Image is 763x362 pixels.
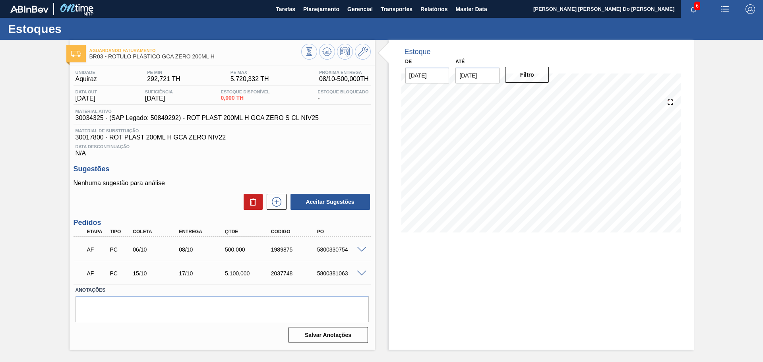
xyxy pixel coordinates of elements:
[147,70,180,75] span: PE MIN
[76,89,97,94] span: Data out
[746,4,755,14] img: Logout
[230,70,269,75] span: PE MAX
[8,24,149,33] h1: Estoques
[405,68,449,83] input: dd/mm/yyyy
[145,95,173,102] span: [DATE]
[694,2,700,10] span: 6
[89,48,301,53] span: Aguardando Faturamento
[505,67,549,83] button: Filtro
[76,128,369,133] span: Material de Substituição
[269,229,321,234] div: Código
[455,4,487,14] span: Master Data
[85,265,109,282] div: Aguardando Faturamento
[177,229,229,234] div: Entrega
[76,109,319,114] span: Material ativo
[85,229,109,234] div: Etapa
[89,54,301,60] span: BR03 - RÓTULO PLÁSTICO GCA ZERO 200ML H
[10,6,48,13] img: TNhmsLtSVTkK8tSr43FrP2fwEKptu5GPRR3wAAAABJRU5ErkJggg==
[74,165,371,173] h3: Sugestões
[131,229,182,234] div: Coleta
[303,4,339,14] span: Planejamento
[455,68,500,83] input: dd/mm/yyyy
[76,95,97,102] span: [DATE]
[315,229,367,234] div: PO
[76,285,369,296] label: Anotações
[87,246,107,253] p: AF
[177,246,229,253] div: 08/10/2025
[76,144,369,149] span: Data Descontinuação
[405,48,431,56] div: Estoque
[319,70,369,75] span: Próxima Entrega
[316,89,370,102] div: -
[223,246,275,253] div: 500,000
[405,59,412,64] label: De
[355,44,371,60] button: Ir ao Master Data / Geral
[287,193,371,211] div: Aceitar Sugestões
[87,270,107,277] p: AF
[74,180,371,187] p: Nenhuma sugestão para análise
[71,51,81,57] img: Ícone
[681,4,706,15] button: Notificações
[269,270,321,277] div: 2037748
[85,241,109,258] div: Aguardando Faturamento
[315,270,367,277] div: 5800381063
[223,270,275,277] div: 5.100,000
[289,327,368,343] button: Salvar Anotações
[223,229,275,234] div: Qtde
[263,194,287,210] div: Nova sugestão
[147,75,180,83] span: 292,721 TH
[76,134,369,141] span: 30017800 - ROT PLAST 200ML H GCA ZERO NIV22
[455,59,465,64] label: Até
[290,194,370,210] button: Aceitar Sugestões
[315,246,367,253] div: 5800330754
[221,89,270,94] span: Estoque Disponível
[319,44,335,60] button: Atualizar Gráfico
[720,4,730,14] img: userActions
[420,4,447,14] span: Relatórios
[74,219,371,227] h3: Pedidos
[108,229,132,234] div: Tipo
[319,75,369,83] span: 08/10 - 500,000 TH
[108,270,132,277] div: Pedido de Compra
[276,4,295,14] span: Tarefas
[337,44,353,60] button: Programar Estoque
[240,194,263,210] div: Excluir Sugestões
[74,141,371,157] div: N/A
[318,89,368,94] span: Estoque Bloqueado
[221,95,270,101] span: 0,000 TH
[131,270,182,277] div: 15/10/2025
[381,4,412,14] span: Transportes
[230,75,269,83] span: 5.720,332 TH
[301,44,317,60] button: Visão Geral dos Estoques
[108,246,132,253] div: Pedido de Compra
[131,246,182,253] div: 06/10/2025
[347,4,373,14] span: Gerencial
[269,246,321,253] div: 1989875
[76,75,97,83] span: Aquiraz
[76,114,319,122] span: 30034325 - (SAP Legado: 50849292) - ROT PLAST 200ML H GCA ZERO S CL NIV25
[145,89,173,94] span: Suficiência
[177,270,229,277] div: 17/10/2025
[76,70,97,75] span: Unidade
